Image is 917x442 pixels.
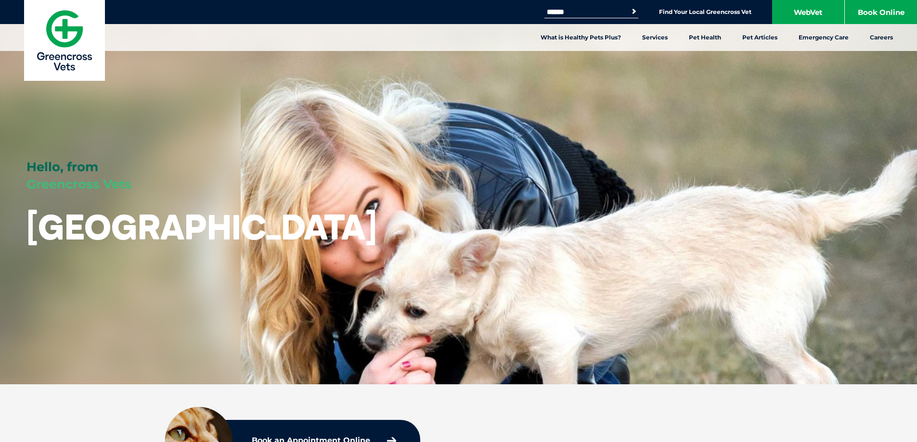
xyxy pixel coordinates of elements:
[859,24,904,51] a: Careers
[678,24,732,51] a: Pet Health
[629,7,639,16] button: Search
[788,24,859,51] a: Emergency Care
[26,177,131,192] span: Greencross Vets
[659,8,751,16] a: Find Your Local Greencross Vet
[530,24,632,51] a: What is Healthy Pets Plus?
[732,24,788,51] a: Pet Articles
[26,159,98,175] span: Hello, from
[632,24,678,51] a: Services
[26,208,377,246] h1: [GEOGRAPHIC_DATA]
